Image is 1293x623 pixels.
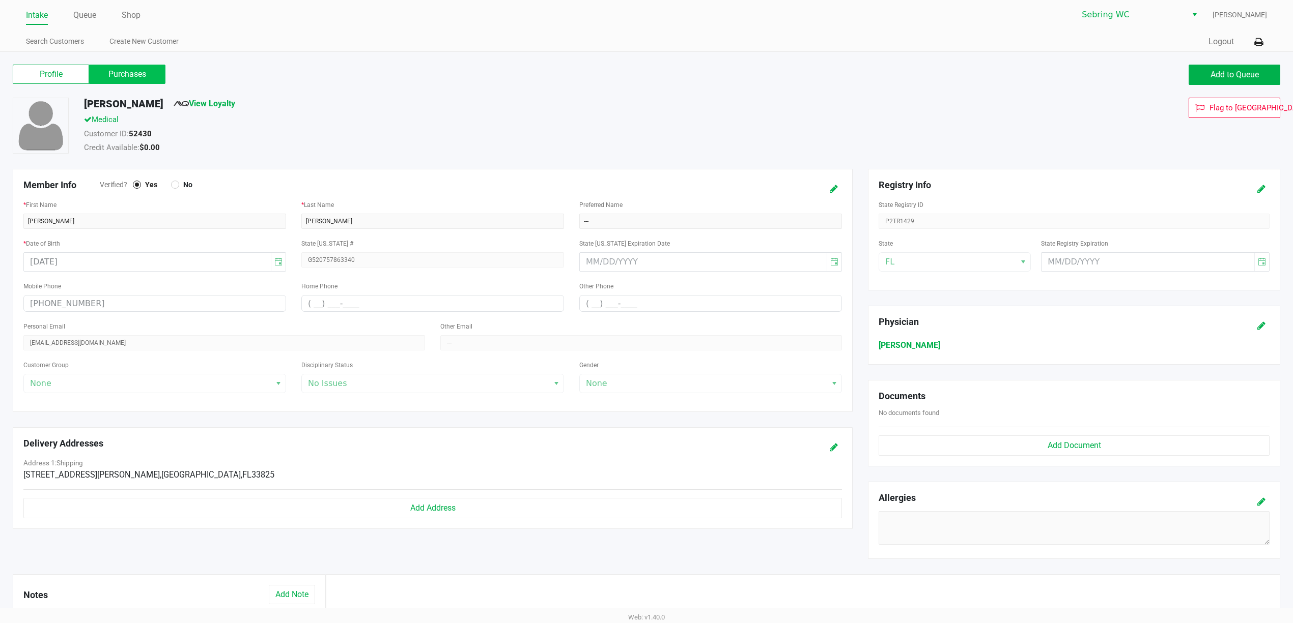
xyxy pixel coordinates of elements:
label: State [US_STATE] Expiration Date [579,239,670,248]
label: State Registry ID [879,200,923,210]
strong: $0.00 [139,143,160,152]
h5: Notes [23,585,54,605]
a: Search Customers [26,35,84,48]
label: Last Name [301,200,334,210]
span: 33825 [251,470,274,480]
label: State Registry Expiration [1041,239,1108,248]
label: Customer Group [23,361,69,370]
strong: 52430 [129,129,152,138]
button: Add to Queue [1189,65,1280,85]
h5: Delivery Addresses [23,438,703,449]
h5: Member Info [23,180,100,191]
a: Intake [26,8,48,22]
h5: Physician [879,316,1202,328]
label: Date of Birth [23,239,60,248]
span: No [179,180,192,189]
span: No documents found [879,409,939,417]
button: Add Note [269,585,315,604]
div: Medical [76,114,884,128]
button: Select [1187,6,1202,24]
label: Disciplinary Status [301,361,353,370]
button: Logout [1208,36,1234,48]
a: View Loyalty [174,99,235,108]
h6: [PERSON_NAME] [879,340,1270,350]
span: Verified? [100,180,133,190]
span: Yes [141,180,157,189]
span: [STREET_ADDRESS][PERSON_NAME] [23,470,160,480]
a: Create New Customer [109,35,179,48]
label: Gender [579,361,599,370]
a: Shop [122,8,140,22]
h5: [PERSON_NAME] [84,98,163,110]
span: [GEOGRAPHIC_DATA] [161,470,241,480]
span: Add Document [1048,440,1101,450]
div: Customer ID: [76,128,884,142]
span: , [241,470,242,480]
span: , [160,470,161,480]
label: Home Phone [301,282,338,291]
h5: Allergies [879,492,916,506]
span: Web: v1.40.0 [628,613,665,621]
h5: Registry Info [879,180,1202,191]
span: shipping [57,459,83,467]
label: Other Phone [579,282,613,291]
span: Sebring WC [1082,9,1181,21]
label: Profile [13,65,89,84]
span: Add to Queue [1211,70,1259,79]
label: State [879,239,893,248]
button: Add Address [23,498,842,518]
span: FL [241,470,251,480]
h5: Documents [879,391,1270,402]
div: Credit Available: [76,142,884,156]
label: Personal Email [23,322,65,331]
label: State [US_STATE] # [301,239,353,248]
label: Mobile Phone [23,282,61,291]
button: Flag to [GEOGRAPHIC_DATA] [1189,98,1280,118]
span: [PERSON_NAME] [1213,10,1267,20]
a: Queue [73,8,96,22]
label: Preferred Name [579,200,623,210]
span: Address 1: [23,459,83,467]
label: Other Email [440,322,472,331]
span: Add Address [410,503,456,513]
label: First Name [23,200,57,210]
button: Add Document [879,435,1270,456]
label: Purchases [89,65,165,84]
